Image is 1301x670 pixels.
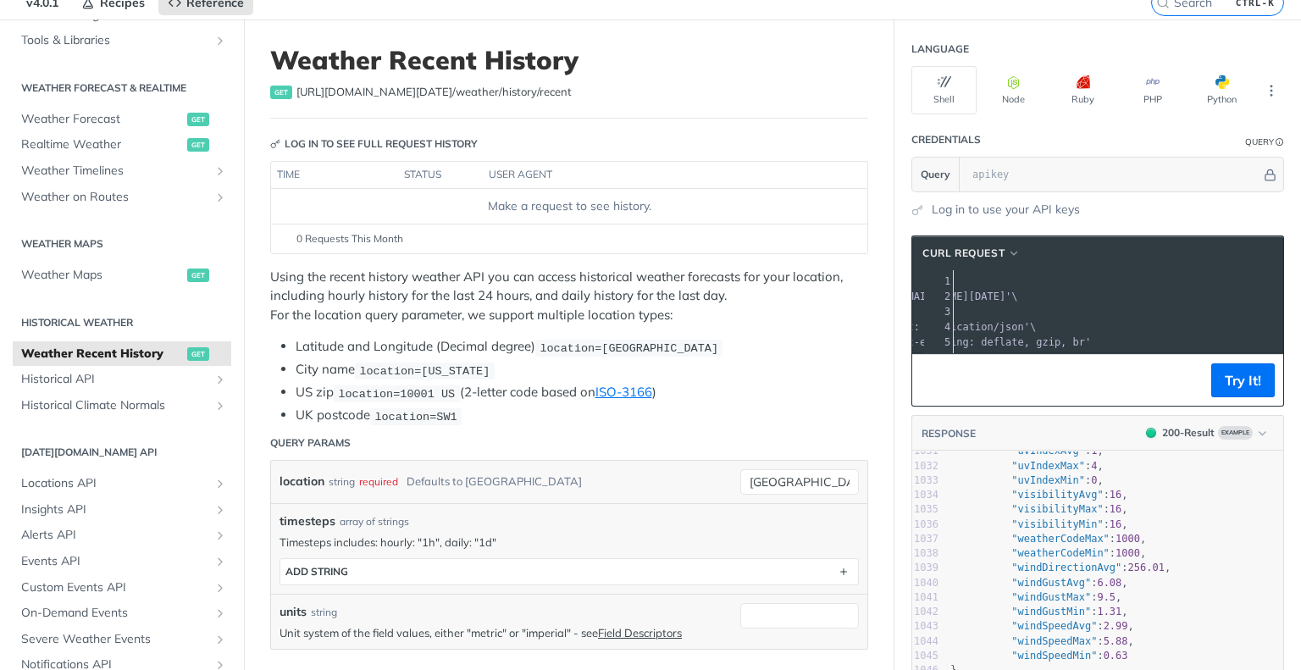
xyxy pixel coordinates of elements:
[1011,489,1103,501] span: "visibilityAvg"
[950,474,1104,486] span: : ,
[213,164,227,178] button: Show subpages for Weather Timelines
[1011,620,1097,632] span: "windSpeedAvg"
[911,42,969,57] div: Language
[1011,533,1110,545] span: "weatherCodeMax"
[1011,562,1121,573] span: "windDirectionAvg"
[1261,166,1279,183] button: Hide
[21,371,209,388] span: Historical API
[1259,78,1284,103] button: More Languages
[1162,425,1215,440] div: 200 - Result
[932,201,1080,219] a: Log in to use your API keys
[13,367,231,392] a: Historical APIShow subpages for Historical API
[950,533,1146,545] span: : ,
[187,138,209,152] span: get
[21,501,209,518] span: Insights API
[213,633,227,646] button: Show subpages for Severe Weather Events
[1011,503,1103,515] span: "visibilityMax"
[921,425,977,442] button: RESPONSE
[13,445,231,460] h2: [DATE][DOMAIN_NAME] API
[1146,428,1156,438] span: 200
[1011,591,1091,603] span: "windGustMax"
[1104,620,1128,632] span: 2.99
[13,471,231,496] a: Locations APIShow subpages for Locations API
[329,469,355,494] div: string
[1218,426,1253,440] span: Example
[924,304,953,319] div: 3
[950,562,1171,573] span: : ,
[13,185,231,210] a: Weather on RoutesShow subpages for Weather on Routes
[911,66,977,114] button: Shell
[187,269,209,282] span: get
[21,475,209,492] span: Locations API
[912,518,938,532] div: 1036
[374,410,457,423] span: location=SW1
[280,512,335,530] span: timesteps
[912,532,938,546] div: 1037
[924,319,953,335] div: 4
[595,384,652,400] a: ISO-3166
[213,581,227,595] button: Show subpages for Custom Events API
[13,28,231,53] a: Tools & LibrariesShow subpages for Tools & Libraries
[338,387,455,400] span: location=10001 US
[13,497,231,523] a: Insights APIShow subpages for Insights API
[1110,518,1121,530] span: 16
[950,503,1128,515] span: : ,
[1011,650,1097,662] span: "windSpeedMin"
[1011,547,1110,559] span: "weatherCodeMin"
[1104,650,1128,662] span: 0.63
[13,627,231,652] a: Severe Weather EventsShow subpages for Severe Weather Events
[483,162,833,189] th: user agent
[296,84,572,101] span: https://api.tomorrow.io/v4/weather/history/recent
[21,189,209,206] span: Weather on Routes
[13,158,231,184] a: Weather TimelinesShow subpages for Weather Timelines
[950,635,1134,647] span: : ,
[213,555,227,568] button: Show subpages for Events API
[213,529,227,542] button: Show subpages for Alerts API
[1211,363,1275,397] button: Try It!
[407,469,582,494] div: Defaults to [GEOGRAPHIC_DATA]
[359,469,398,494] div: required
[1245,136,1284,148] div: QueryInformation
[270,136,478,152] div: Log in to see full request history
[1091,460,1097,472] span: 4
[21,527,209,544] span: Alerts API
[21,631,209,648] span: Severe Weather Events
[1276,138,1284,147] i: Information
[187,113,209,126] span: get
[280,559,858,584] button: ADD string
[187,347,209,361] span: get
[916,245,1027,262] button: cURL Request
[13,575,231,601] a: Custom Events APIShow subpages for Custom Events API
[13,549,231,574] a: Events APIShow subpages for Events API
[540,341,718,354] span: location=[GEOGRAPHIC_DATA]
[270,45,868,75] h1: Weather Recent History
[1138,424,1275,441] button: 200200-ResultExample
[1116,547,1140,559] span: 1000
[270,139,280,149] svg: Key
[13,523,231,548] a: Alerts APIShow subpages for Alerts API
[1011,474,1085,486] span: "uvIndexMin"
[912,473,938,488] div: 1033
[1189,66,1254,114] button: Python
[964,158,1261,191] input: apikey
[296,231,403,246] span: 0 Requests This Month
[21,579,209,596] span: Custom Events API
[213,373,227,386] button: Show subpages for Historical API
[1104,635,1128,647] span: 5.88
[912,546,938,561] div: 1038
[280,625,732,640] p: Unit system of the field values, either "metric" or "imperial" - see
[912,649,938,663] div: 1045
[1128,562,1165,573] span: 256.01
[1245,136,1274,148] div: Query
[1050,66,1116,114] button: Ruby
[21,346,183,363] span: Weather Recent History
[296,360,868,379] li: City name
[21,163,209,180] span: Weather Timelines
[1116,533,1140,545] span: 1000
[13,341,231,367] a: Weather Recent Historyget
[213,606,227,620] button: Show subpages for On-Demand Events
[13,107,231,132] a: Weather Forecastget
[871,336,1091,348] span: 'accept-encoding: deflate, gzip, br'
[311,605,337,620] div: string
[1110,503,1121,515] span: 16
